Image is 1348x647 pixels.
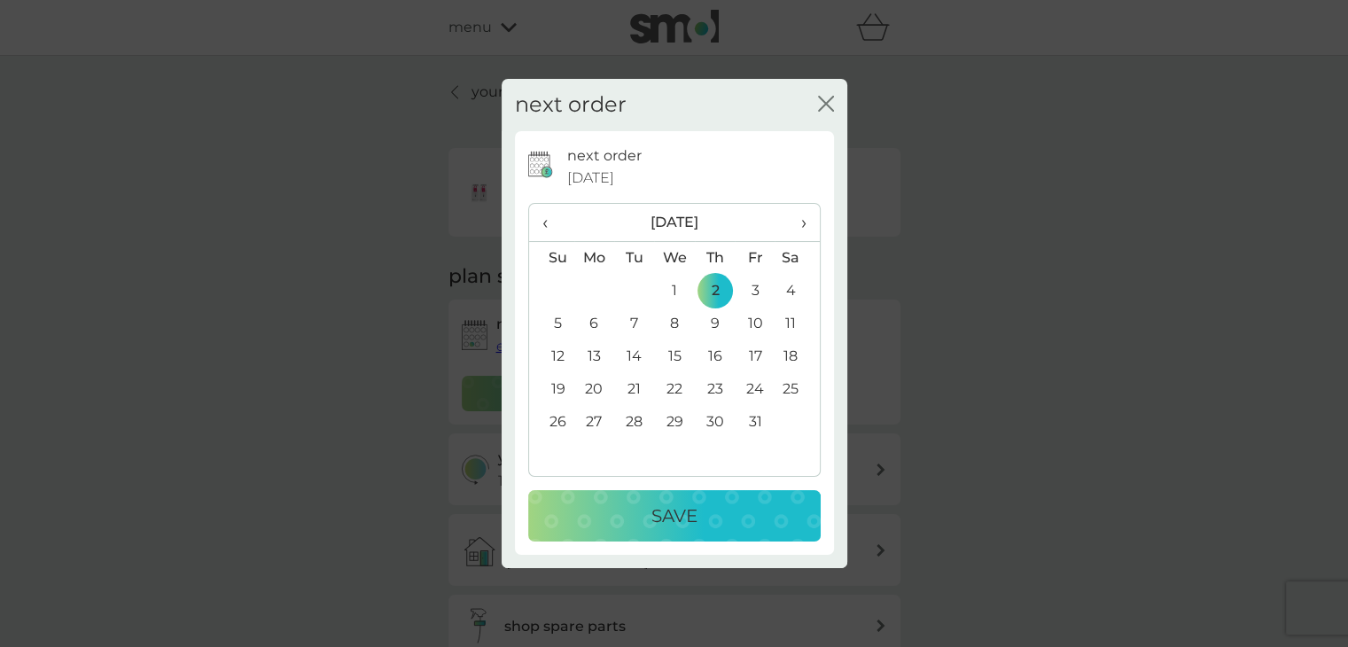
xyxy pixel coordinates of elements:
[529,241,574,275] th: Su
[654,406,695,439] td: 29
[788,204,806,241] span: ›
[775,275,819,308] td: 4
[775,241,819,275] th: Sa
[695,308,735,340] td: 9
[574,241,615,275] th: Mo
[735,308,775,340] td: 10
[735,340,775,373] td: 17
[574,373,615,406] td: 20
[695,373,735,406] td: 23
[567,144,642,168] p: next order
[654,340,695,373] td: 15
[614,373,654,406] td: 21
[654,275,695,308] td: 1
[735,275,775,308] td: 3
[775,308,819,340] td: 11
[614,308,654,340] td: 7
[654,308,695,340] td: 8
[614,340,654,373] td: 14
[695,241,735,275] th: Th
[529,308,574,340] td: 5
[529,406,574,439] td: 26
[574,340,615,373] td: 13
[574,308,615,340] td: 6
[515,92,627,118] h2: next order
[775,340,819,373] td: 18
[818,96,834,114] button: close
[735,406,775,439] td: 31
[574,406,615,439] td: 27
[614,406,654,439] td: 28
[574,204,775,242] th: [DATE]
[528,490,821,542] button: Save
[695,406,735,439] td: 30
[529,373,574,406] td: 19
[695,275,735,308] td: 2
[735,241,775,275] th: Fr
[651,502,697,530] p: Save
[695,340,735,373] td: 16
[654,373,695,406] td: 22
[529,340,574,373] td: 12
[542,204,561,241] span: ‹
[735,373,775,406] td: 24
[654,241,695,275] th: We
[614,241,654,275] th: Tu
[775,373,819,406] td: 25
[567,167,614,190] span: [DATE]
